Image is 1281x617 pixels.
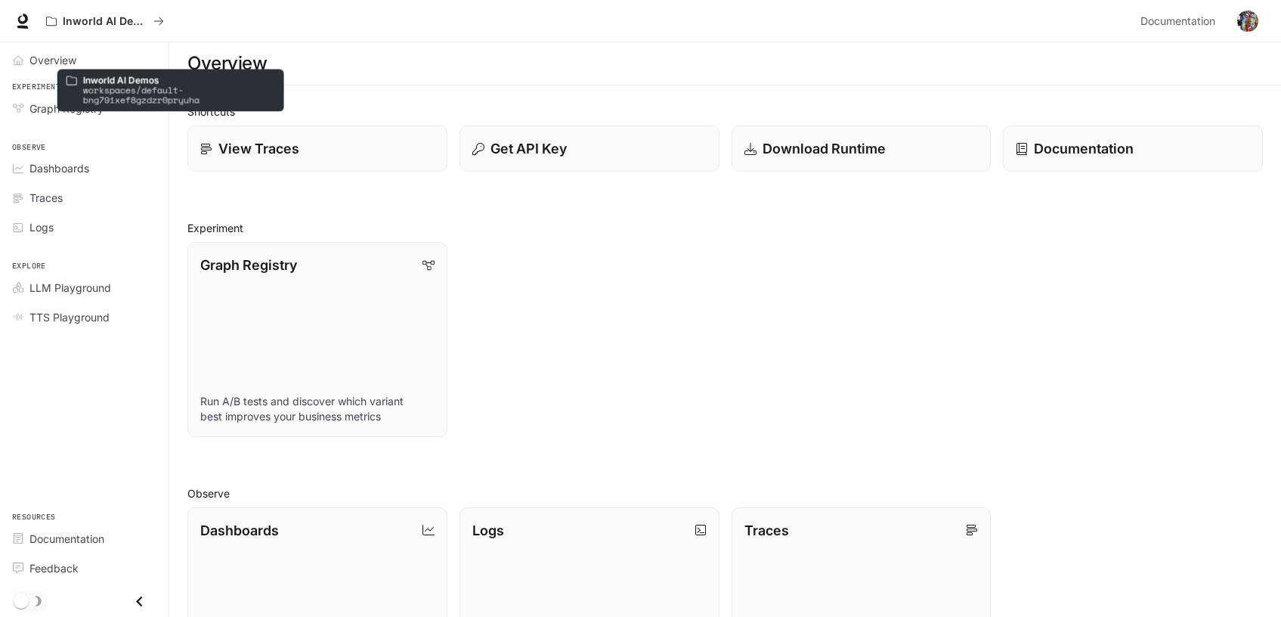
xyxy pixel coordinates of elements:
[39,6,171,36] button: All workspaces
[200,255,297,275] p: Graph Registry
[6,304,162,330] a: TTS Playground
[29,309,110,325] span: TTS Playground
[83,85,275,105] p: workspaces/default-bng79ixef8gzdzr0pryuha
[200,394,435,424] p: Run A/B tests and discover which variant best improves your business metrics
[6,555,162,581] a: Feedback
[29,160,89,176] span: Dashboards
[187,242,447,437] a: Graph RegistryRun A/B tests and discover which variant best improves your business metrics
[6,184,162,211] a: Traces
[29,531,104,547] span: Documentation
[29,560,79,576] span: Feedback
[1134,6,1227,36] a: Documentation
[187,126,447,172] a: View Traces
[29,219,54,235] span: Logs
[1233,6,1263,36] button: User avatar
[29,190,63,206] span: Traces
[763,138,886,159] p: Download Runtime
[1140,12,1215,31] span: Documentation
[29,52,76,68] span: Overview
[187,220,1263,236] h2: Experiment
[187,485,1263,501] h2: Observe
[6,214,162,240] a: Logs
[6,526,162,552] a: Documentation
[14,592,29,609] span: Dark mode toggle
[6,95,162,122] a: Graph Registry
[29,280,111,296] span: LLM Playground
[1034,138,1134,159] p: Documentation
[1237,11,1258,32] img: User avatar
[200,520,279,541] p: Dashboards
[29,101,104,116] span: Graph Registry
[6,274,162,301] a: LLM Playground
[122,586,156,617] button: Close drawer
[472,520,504,541] p: Logs
[6,155,162,181] a: Dashboards
[83,76,275,85] p: Inworld AI Demos
[1003,126,1263,172] a: Documentation
[459,126,719,172] button: Get API Key
[63,15,147,28] p: Inworld AI Demos
[744,520,789,541] p: Traces
[6,47,162,73] a: Overview
[218,138,299,159] p: View Traces
[732,126,992,172] a: Download Runtime
[490,138,567,159] p: Get API Key
[187,104,1263,119] h2: Shortcuts
[187,48,267,79] h1: Overview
